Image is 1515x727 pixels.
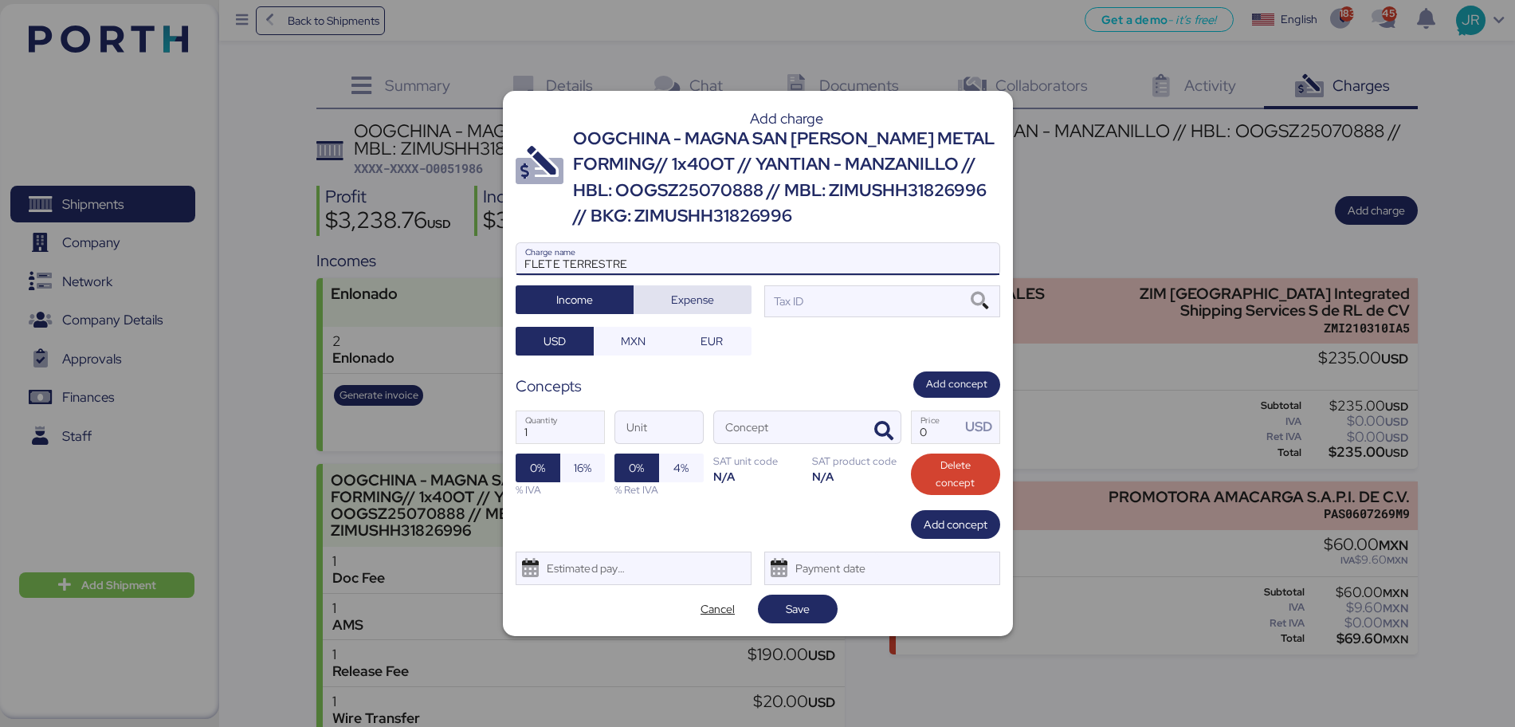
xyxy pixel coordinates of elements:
[965,417,999,437] div: USD
[516,454,560,482] button: 0%
[659,454,704,482] button: 4%
[713,454,803,469] div: SAT unit code
[573,126,1000,230] div: OOGCHINA - MAGNA SAN [PERSON_NAME] METAL FORMING// 1x40OT // YANTIAN - MANZANILLO // HBL: OOGSZ25...
[614,454,659,482] button: 0%
[673,458,689,477] span: 4%
[812,454,901,469] div: SAT product code
[713,469,803,484] div: N/A
[671,290,714,309] span: Expense
[574,458,591,477] span: 16%
[614,482,704,497] div: % Ret IVA
[758,595,838,623] button: Save
[560,454,605,482] button: 16%
[516,327,595,356] button: USD
[911,510,1000,539] button: Add concept
[912,411,961,443] input: Price
[867,415,901,448] button: ConceptConcept
[594,327,673,356] button: MXN
[516,411,604,443] input: Quantity
[516,243,999,275] input: Charge name
[812,469,901,484] div: N/A
[621,332,646,351] span: MXN
[516,375,582,398] div: Concepts
[924,515,987,534] span: Add concept
[629,458,644,477] span: 0%
[634,285,752,314] button: Expense
[701,332,723,351] span: EUR
[673,327,752,356] button: EUR
[544,332,566,351] span: USD
[913,371,1000,398] button: Add concept
[556,290,593,309] span: Income
[926,375,987,393] span: Add concept
[911,454,1000,495] button: Delete concept
[924,457,987,492] span: Delete concept
[714,411,862,443] input: Concept
[615,411,703,443] input: Unit
[516,285,634,314] button: Income
[786,599,810,619] span: Save
[678,595,758,623] button: Cancel
[771,293,804,310] div: Tax ID
[516,482,605,497] div: % IVA
[530,458,545,477] span: 0%
[573,112,1000,126] div: Add charge
[701,599,735,619] span: Cancel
